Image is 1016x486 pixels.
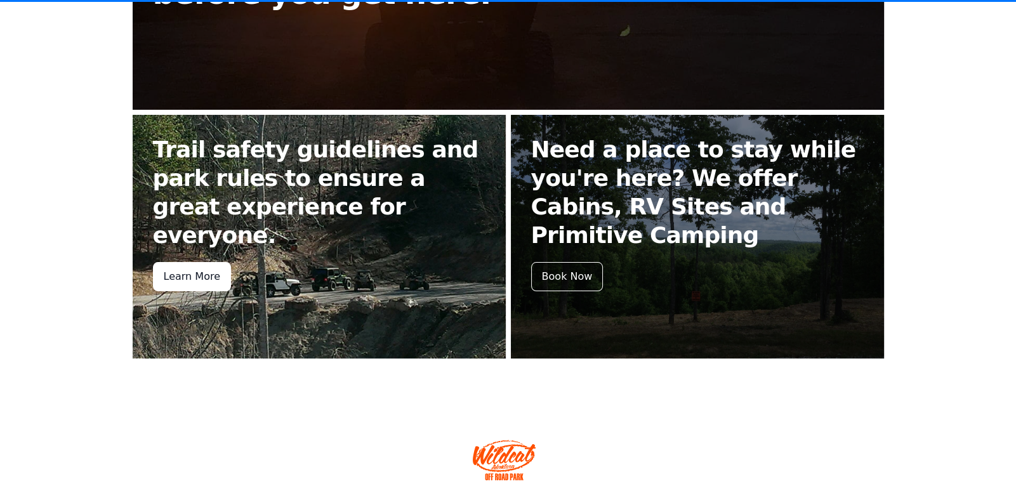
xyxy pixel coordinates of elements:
div: Learn More [153,262,231,291]
h2: Trail safety guidelines and park rules to ensure a great experience for everyone. [153,135,485,249]
a: Need a place to stay while you're here? We offer Cabins, RV Sites and Primitive Camping Book Now [511,115,884,358]
div: Book Now [531,262,604,291]
img: Wildcat Offroad park [473,440,536,480]
h2: Need a place to stay while you're here? We offer Cabins, RV Sites and Primitive Camping [531,135,864,249]
a: Trail safety guidelines and park rules to ensure a great experience for everyone. Learn More [133,115,506,358]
